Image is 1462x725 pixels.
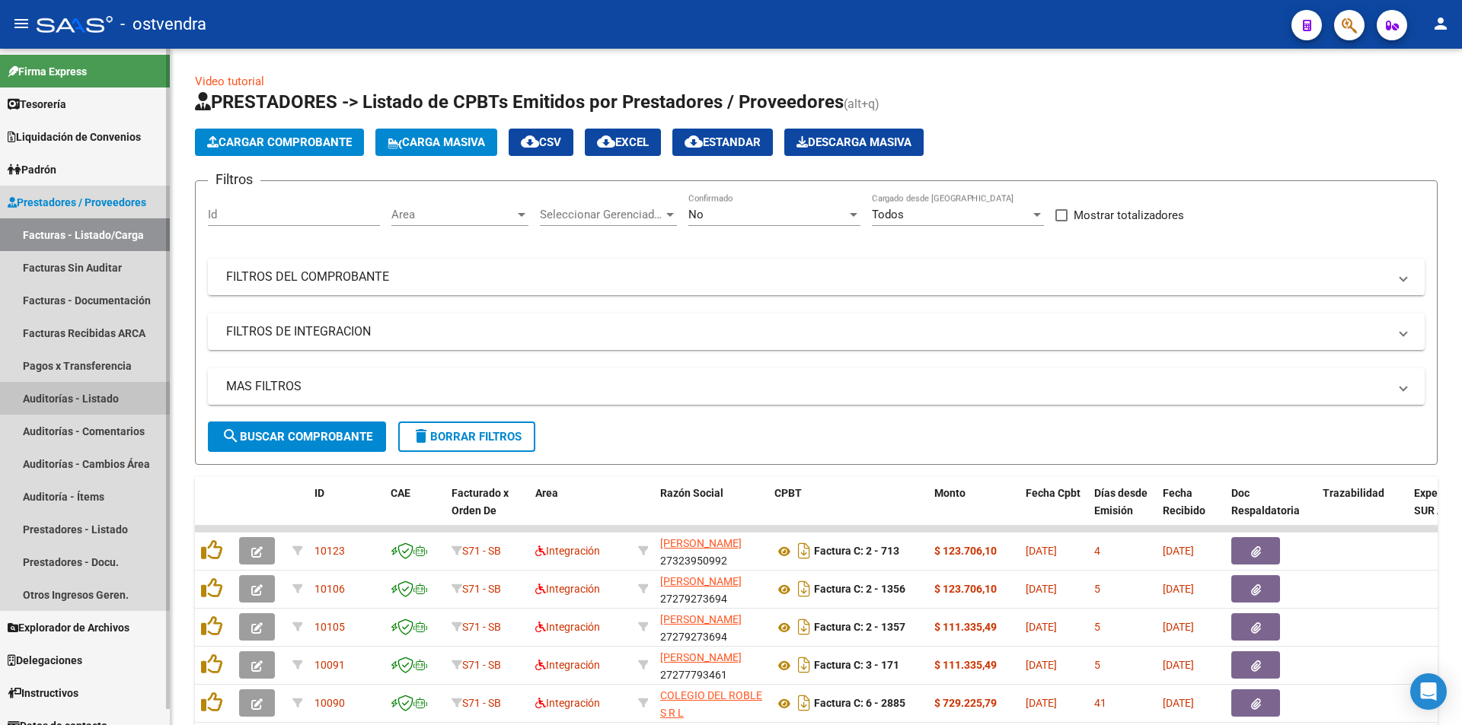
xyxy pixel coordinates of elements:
datatable-header-cell: CPBT [768,477,928,544]
span: Todos [872,208,904,221]
strong: $ 729.225,79 [934,697,997,709]
span: Facturado x Orden De [452,487,509,517]
mat-icon: cloud_download [597,132,615,151]
span: [DATE] [1163,545,1194,557]
span: S71 - SB [462,545,501,557]
strong: Factura C: 6 - 2885 [814,698,905,710]
mat-icon: cloud_download [685,132,703,151]
span: 4 [1094,545,1100,557]
span: [PERSON_NAME] [660,537,742,549]
span: Mostrar totalizadores [1074,206,1184,224]
span: S71 - SB [462,697,501,709]
span: 10123 [314,545,345,557]
span: (alt+q) [844,97,879,111]
span: Delegaciones [8,652,82,669]
a: Video tutorial [195,75,264,88]
span: Carga Masiva [388,135,485,149]
mat-icon: search [222,427,240,445]
datatable-header-cell: Area [529,477,632,544]
span: Integración [535,697,600,709]
i: Descargar documento [794,691,814,715]
span: Liquidación de Convenios [8,129,141,145]
span: Integración [535,583,600,595]
span: Fecha Recibido [1163,487,1205,517]
span: S71 - SB [462,659,501,671]
span: Padrón [8,161,56,178]
datatable-header-cell: Fecha Recibido [1157,477,1225,544]
span: 41 [1094,697,1106,709]
span: CPBT [774,487,802,499]
span: [PERSON_NAME] [660,613,742,625]
span: Buscar Comprobante [222,430,372,444]
span: Descarga Masiva [796,135,911,149]
datatable-header-cell: Trazabilidad [1317,477,1408,544]
mat-expansion-panel-header: MAS FILTROS [208,368,1425,405]
div: 27279273694 [660,611,762,643]
span: Integración [535,621,600,633]
span: [DATE] [1026,659,1057,671]
h3: Filtros [208,169,260,190]
span: S71 - SB [462,621,501,633]
button: Buscar Comprobante [208,421,386,452]
span: CAE [391,487,410,499]
span: Cargar Comprobante [207,135,352,149]
mat-icon: delete [412,427,430,445]
span: Area [391,208,515,221]
span: 5 [1094,621,1100,633]
span: Explorador de Archivos [8,619,129,636]
div: 30695582702 [660,687,762,719]
span: No [688,208,704,221]
span: [DATE] [1163,583,1194,595]
mat-expansion-panel-header: FILTROS DEL COMPROBANTE [208,259,1425,295]
span: [PERSON_NAME] [660,651,742,663]
mat-icon: menu [12,14,30,33]
span: Trazabilidad [1323,487,1384,499]
span: Monto [934,487,966,499]
i: Descargar documento [794,577,814,601]
span: 10106 [314,583,345,595]
span: Doc Respaldatoria [1231,487,1300,517]
i: Descargar documento [794,539,814,563]
span: Fecha Cpbt [1026,487,1081,499]
span: 10090 [314,697,345,709]
strong: Factura C: 3 - 171 [814,660,899,672]
span: [PERSON_NAME] [660,575,742,587]
span: Días desde Emisión [1094,487,1148,517]
button: Descarga Masiva [784,129,924,156]
datatable-header-cell: Doc Respaldatoria [1225,477,1317,544]
span: ID [314,487,324,499]
button: Carga Masiva [375,129,497,156]
span: Integración [535,545,600,557]
span: [DATE] [1026,621,1057,633]
span: 5 [1094,659,1100,671]
span: S71 - SB [462,583,501,595]
span: EXCEL [597,135,649,149]
span: 5 [1094,583,1100,595]
mat-panel-title: FILTROS DE INTEGRACION [226,323,1388,340]
button: EXCEL [585,129,661,156]
strong: Factura C: 2 - 1357 [814,622,905,634]
strong: $ 123.706,10 [934,545,997,557]
mat-expansion-panel-header: FILTROS DE INTEGRACION [208,313,1425,350]
span: [DATE] [1163,621,1194,633]
strong: $ 123.706,10 [934,583,997,595]
strong: $ 111.335,49 [934,621,997,633]
span: - ostvendra [120,8,206,41]
datatable-header-cell: ID [308,477,385,544]
datatable-header-cell: Monto [928,477,1020,544]
i: Descargar documento [794,653,814,677]
i: Descargar documento [794,615,814,639]
span: CSV [521,135,561,149]
span: [DATE] [1026,583,1057,595]
span: [DATE] [1026,545,1057,557]
span: 10091 [314,659,345,671]
span: COLEGIO DEL ROBLE S R L [660,689,762,719]
span: [DATE] [1163,659,1194,671]
strong: Factura C: 2 - 1356 [814,583,905,596]
span: [DATE] [1163,697,1194,709]
span: Borrar Filtros [412,430,522,444]
datatable-header-cell: Días desde Emisión [1088,477,1157,544]
span: Firma Express [8,63,87,80]
span: Tesorería [8,96,66,113]
strong: $ 111.335,49 [934,659,997,671]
